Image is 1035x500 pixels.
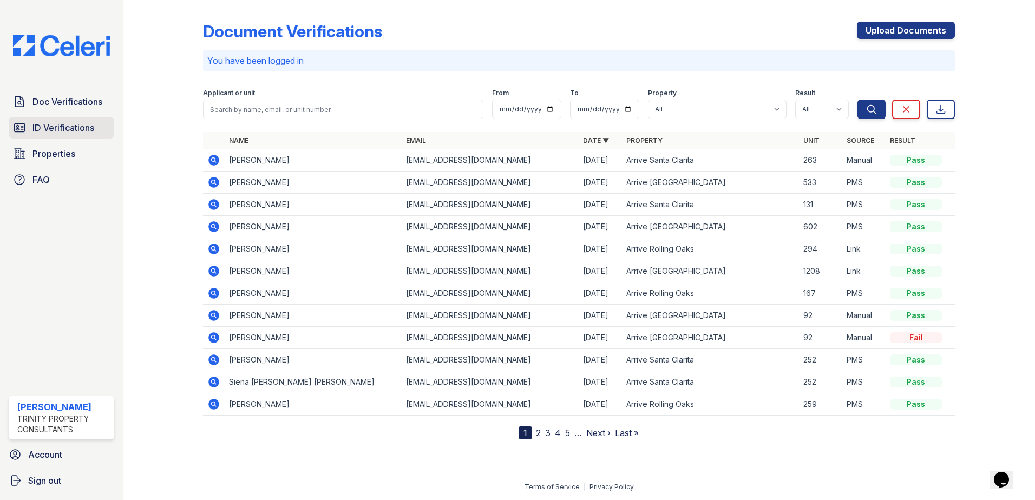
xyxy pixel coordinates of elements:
td: Manual [842,327,886,349]
a: Sign out [4,470,119,491]
label: To [570,89,579,97]
a: Name [229,136,248,144]
a: Source [847,136,874,144]
div: Document Verifications [203,22,382,41]
td: [DATE] [579,371,622,393]
a: Doc Verifications [9,91,114,113]
td: [DATE] [579,305,622,327]
td: 131 [799,194,842,216]
div: Pass [890,310,942,321]
td: [DATE] [579,172,622,194]
td: [DATE] [579,149,622,172]
div: Pass [890,266,942,277]
div: Pass [890,155,942,166]
div: Fail [890,332,942,343]
td: PMS [842,172,886,194]
div: Pass [890,199,942,210]
a: Last » [615,427,639,438]
td: [EMAIL_ADDRESS][DOMAIN_NAME] [402,238,579,260]
td: [DATE] [579,194,622,216]
td: [PERSON_NAME] [225,327,402,349]
td: Siena [PERSON_NAME] [PERSON_NAME] [225,371,402,393]
td: Arrive Santa Clarita [622,371,799,393]
td: Arrive [GEOGRAPHIC_DATA] [622,260,799,282]
td: 252 [799,371,842,393]
img: CE_Logo_Blue-a8612792a0a2168367f1c8372b55b34899dd931a85d93a1a3d3e32e68fde9ad4.png [4,35,119,56]
div: [PERSON_NAME] [17,400,110,413]
td: [PERSON_NAME] [225,172,402,194]
td: PMS [842,194,886,216]
td: 259 [799,393,842,416]
td: [EMAIL_ADDRESS][DOMAIN_NAME] [402,305,579,327]
td: Arrive Santa Clarita [622,349,799,371]
iframe: chat widget [990,457,1024,489]
td: 602 [799,216,842,238]
a: Result [890,136,915,144]
span: ID Verifications [32,121,94,134]
td: [EMAIL_ADDRESS][DOMAIN_NAME] [402,172,579,194]
td: [EMAIL_ADDRESS][DOMAIN_NAME] [402,393,579,416]
td: 533 [799,172,842,194]
td: [EMAIL_ADDRESS][DOMAIN_NAME] [402,216,579,238]
td: [DATE] [579,349,622,371]
div: Pass [890,244,942,254]
div: | [584,483,586,491]
td: Arrive [GEOGRAPHIC_DATA] [622,305,799,327]
td: 92 [799,305,842,327]
a: Unit [803,136,820,144]
td: 92 [799,327,842,349]
td: [EMAIL_ADDRESS][DOMAIN_NAME] [402,282,579,305]
td: 263 [799,149,842,172]
span: Sign out [28,474,61,487]
label: Result [795,89,815,97]
td: PMS [842,371,886,393]
td: [DATE] [579,393,622,416]
td: PMS [842,349,886,371]
td: Manual [842,149,886,172]
div: Pass [890,288,942,299]
td: [PERSON_NAME] [225,149,402,172]
td: [PERSON_NAME] [225,216,402,238]
td: [EMAIL_ADDRESS][DOMAIN_NAME] [402,327,579,349]
td: [PERSON_NAME] [225,393,402,416]
a: Upload Documents [857,22,955,39]
div: Pass [890,221,942,232]
td: [DATE] [579,327,622,349]
td: [EMAIL_ADDRESS][DOMAIN_NAME] [402,349,579,371]
td: [EMAIL_ADDRESS][DOMAIN_NAME] [402,194,579,216]
td: Arrive Rolling Oaks [622,282,799,305]
a: Email [406,136,426,144]
td: Arrive Santa Clarita [622,194,799,216]
td: [EMAIL_ADDRESS][DOMAIN_NAME] [402,371,579,393]
a: Date ▼ [583,136,609,144]
td: [DATE] [579,282,622,305]
a: 2 [536,427,541,438]
td: PMS [842,282,886,305]
td: [EMAIL_ADDRESS][DOMAIN_NAME] [402,260,579,282]
td: Manual [842,305,886,327]
a: 3 [545,427,551,438]
a: Terms of Service [525,483,580,491]
td: 167 [799,282,842,305]
td: 1208 [799,260,842,282]
div: Pass [890,399,942,410]
td: Arrive [GEOGRAPHIC_DATA] [622,327,799,349]
td: [PERSON_NAME] [225,194,402,216]
td: [DATE] [579,216,622,238]
p: You have been logged in [207,54,951,67]
a: Property [626,136,663,144]
a: Privacy Policy [589,483,634,491]
span: Properties [32,147,75,160]
td: [PERSON_NAME] [225,349,402,371]
label: From [492,89,509,97]
span: Account [28,448,62,461]
td: Arrive [GEOGRAPHIC_DATA] [622,172,799,194]
td: PMS [842,393,886,416]
div: Pass [890,377,942,387]
label: Applicant or unit [203,89,255,97]
div: Pass [890,177,942,188]
td: Arrive Rolling Oaks [622,393,799,416]
a: 4 [555,427,561,438]
td: Link [842,238,886,260]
